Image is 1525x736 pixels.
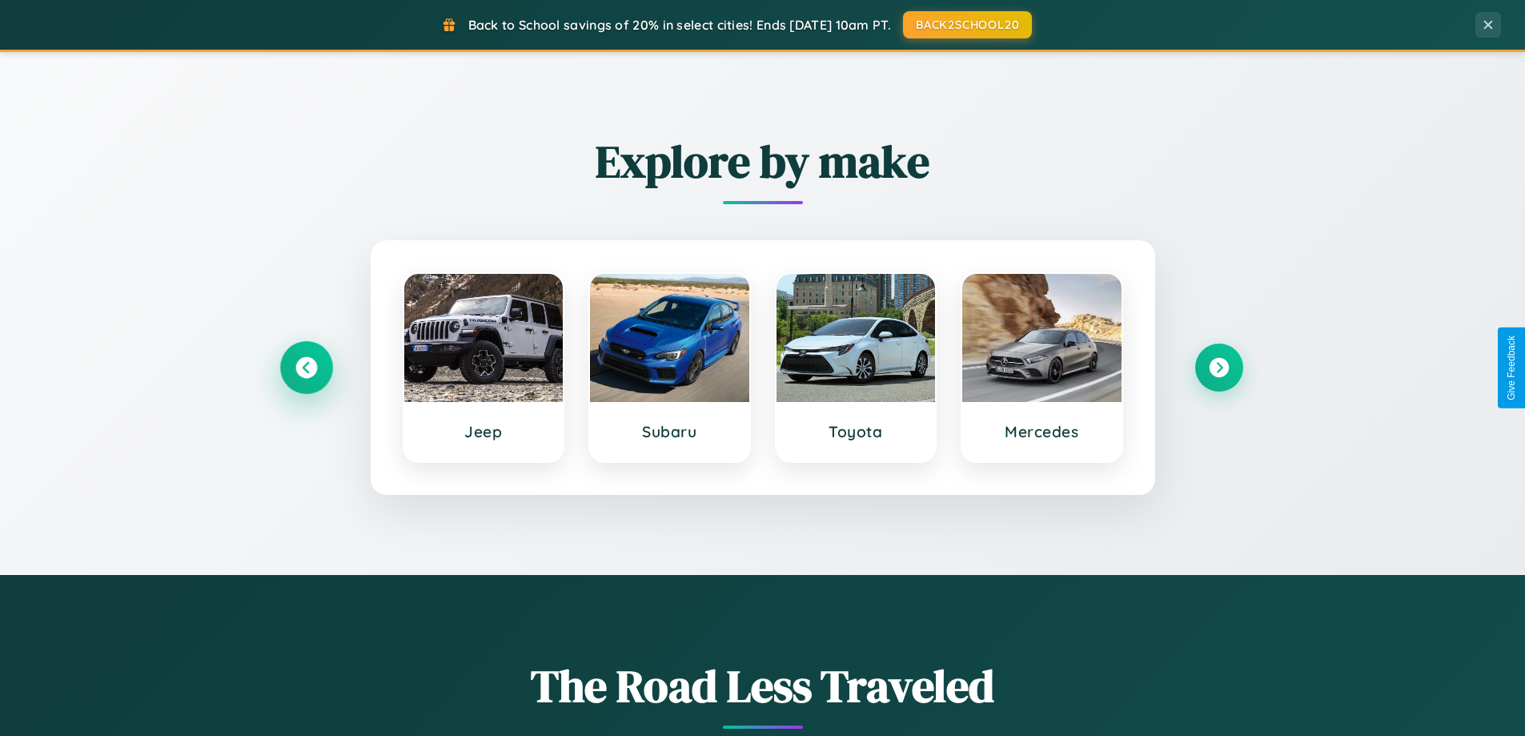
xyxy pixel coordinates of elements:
[606,422,733,441] h3: Subaru
[283,131,1243,192] h2: Explore by make
[978,422,1106,441] h3: Mercedes
[468,17,891,33] span: Back to School savings of 20% in select cities! Ends [DATE] 10am PT.
[793,422,920,441] h3: Toyota
[420,422,548,441] h3: Jeep
[903,11,1032,38] button: BACK2SCHOOL20
[1506,336,1517,400] div: Give Feedback
[283,655,1243,717] h1: The Road Less Traveled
